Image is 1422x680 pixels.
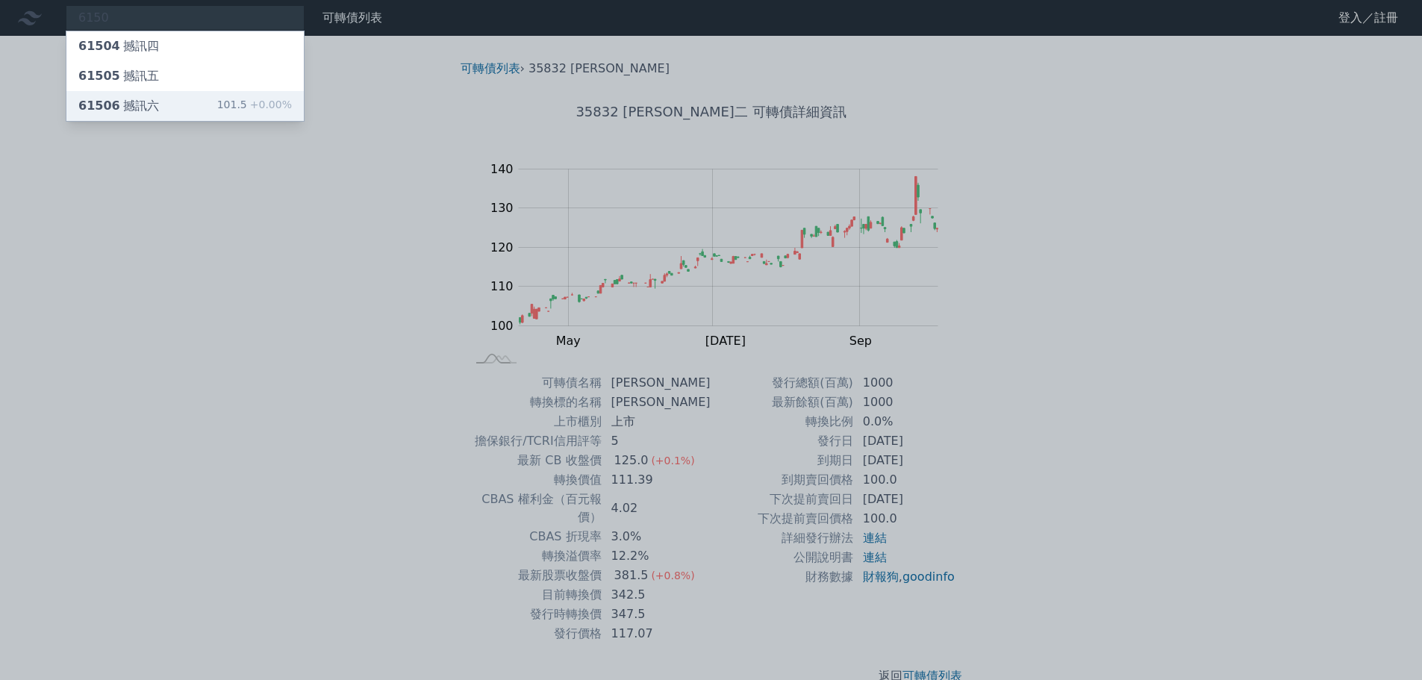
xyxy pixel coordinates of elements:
div: 撼訊五 [78,67,159,85]
a: 61504撼訊四 [66,31,304,61]
a: 61505撼訊五 [66,61,304,91]
div: 撼訊六 [78,97,159,115]
span: 61504 [78,39,120,53]
a: 61506撼訊六 101.5+0.00% [66,91,304,121]
div: 撼訊四 [78,37,159,55]
span: 61505 [78,69,120,83]
div: 聊天小工具 [1347,608,1422,680]
div: 101.5 [217,97,292,115]
span: 61506 [78,99,120,113]
span: +0.00% [247,99,292,110]
iframe: Chat Widget [1347,608,1422,680]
